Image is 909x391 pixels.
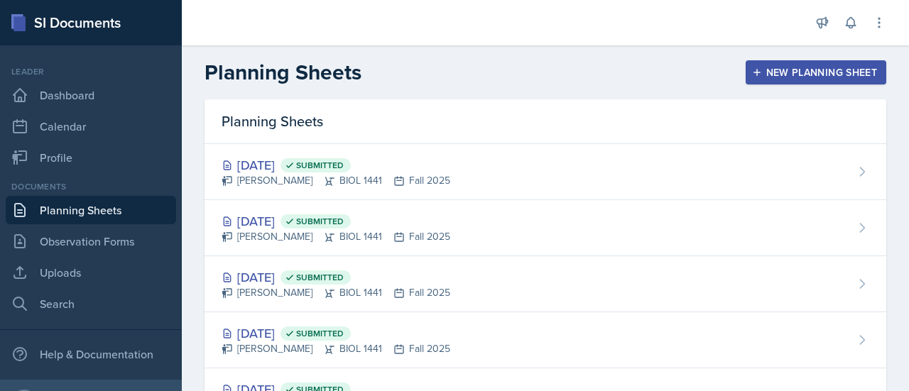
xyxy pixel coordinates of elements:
[222,285,450,300] div: [PERSON_NAME] BIOL 1441 Fall 2025
[296,160,344,171] span: Submitted
[6,81,176,109] a: Dashboard
[205,312,886,368] a: [DATE] Submitted [PERSON_NAME]BIOL 1441Fall 2025
[6,258,176,287] a: Uploads
[222,341,450,356] div: [PERSON_NAME] BIOL 1441 Fall 2025
[205,144,886,200] a: [DATE] Submitted [PERSON_NAME]BIOL 1441Fall 2025
[205,60,361,85] h2: Planning Sheets
[296,216,344,227] span: Submitted
[6,290,176,318] a: Search
[6,340,176,368] div: Help & Documentation
[222,229,450,244] div: [PERSON_NAME] BIOL 1441 Fall 2025
[205,99,886,144] div: Planning Sheets
[222,173,450,188] div: [PERSON_NAME] BIOL 1441 Fall 2025
[6,143,176,172] a: Profile
[755,67,877,78] div: New Planning Sheet
[6,112,176,141] a: Calendar
[205,200,886,256] a: [DATE] Submitted [PERSON_NAME]BIOL 1441Fall 2025
[222,211,450,231] div: [DATE]
[205,256,886,312] a: [DATE] Submitted [PERSON_NAME]BIOL 1441Fall 2025
[6,227,176,255] a: Observation Forms
[296,272,344,283] span: Submitted
[296,328,344,339] span: Submitted
[746,60,886,84] button: New Planning Sheet
[222,268,450,287] div: [DATE]
[222,155,450,175] div: [DATE]
[6,65,176,78] div: Leader
[6,196,176,224] a: Planning Sheets
[6,180,176,193] div: Documents
[222,324,450,343] div: [DATE]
